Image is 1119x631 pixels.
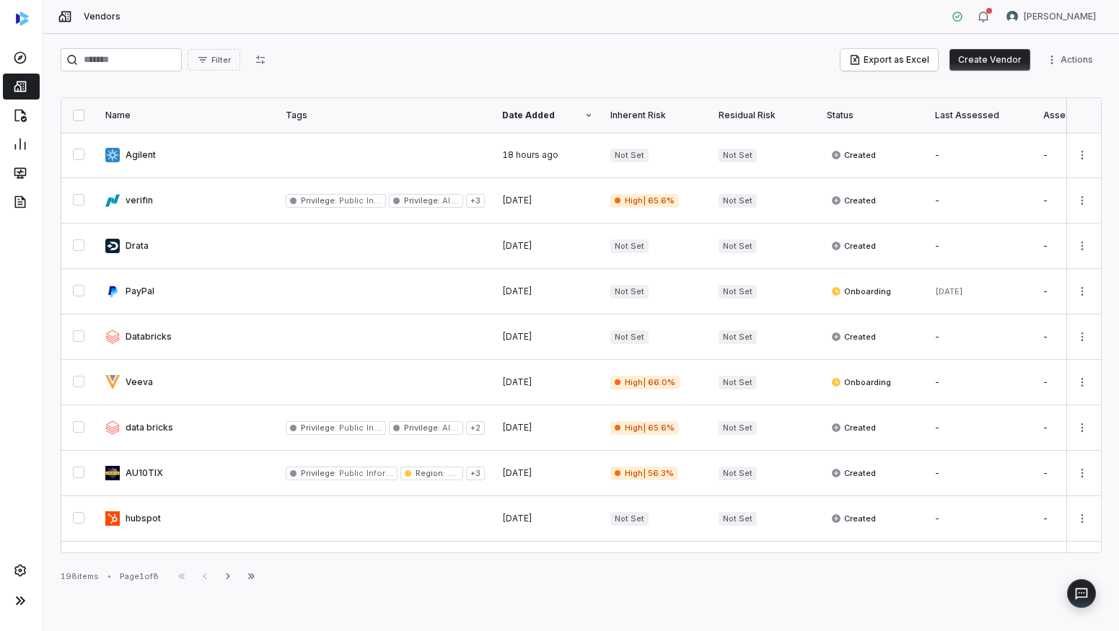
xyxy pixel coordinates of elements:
[1071,462,1094,484] button: More actions
[719,149,757,162] span: Not Set
[610,149,649,162] span: Not Set
[719,421,757,435] span: Not Set
[502,513,532,524] span: [DATE]
[841,49,938,71] button: Export as Excel
[466,467,485,480] span: + 3
[502,376,532,387] span: [DATE]
[610,512,649,526] span: Not Set
[301,423,337,433] span: Privilege :
[1071,235,1094,257] button: More actions
[120,571,159,582] div: Page 1 of 8
[1071,281,1094,302] button: More actions
[926,360,1035,405] td: -
[107,571,111,581] div: •
[610,110,701,121] div: Inherent Risk
[926,314,1035,360] td: -
[1042,49,1102,71] button: More actions
[502,467,532,478] span: [DATE]
[610,467,678,480] span: High | 56.3%
[1071,371,1094,393] button: More actions
[831,376,891,388] span: Onboarding
[286,110,485,121] div: Tags
[502,286,532,296] span: [DATE]
[337,423,412,433] span: Public Information
[719,512,757,526] span: Not Set
[337,468,412,478] span: Public Information
[610,194,679,208] span: High | 65.6%
[610,330,649,344] span: Not Set
[831,467,876,479] span: Created
[926,496,1035,542] td: -
[1071,326,1094,348] button: More actions
[1006,11,1018,22] img: Tom Jodoin avatar
[211,55,231,66] span: Filter
[827,110,918,121] div: Status
[1071,144,1094,166] button: More actions
[935,286,963,296] span: [DATE]
[337,195,412,206] span: Public Information
[926,224,1035,269] td: -
[610,239,649,253] span: Not Set
[610,421,679,435] span: High | 65.6%
[466,421,485,435] span: + 2
[16,12,29,26] img: Coverbase logo
[831,195,876,206] span: Created
[404,195,440,206] span: Privilege :
[719,110,809,121] div: Residual Risk
[1024,11,1096,22] span: [PERSON_NAME]
[831,149,876,161] span: Created
[445,468,469,478] span: APAC
[998,6,1105,27] button: Tom Jodoin avatar[PERSON_NAME]
[502,110,593,121] div: Date Added
[404,423,440,433] span: Privilege :
[105,110,268,121] div: Name
[610,285,649,299] span: Not Set
[926,451,1035,496] td: -
[831,240,876,252] span: Created
[719,467,757,480] span: Not Set
[502,195,532,206] span: [DATE]
[831,331,876,343] span: Created
[84,11,120,22] span: Vendors
[719,330,757,344] span: Not Set
[440,423,480,433] span: AI vendor
[502,331,532,342] span: [DATE]
[1071,508,1094,529] button: More actions
[831,286,891,297] span: Onboarding
[926,405,1035,451] td: -
[935,110,1026,121] div: Last Assessed
[416,468,445,478] span: Region :
[502,422,532,433] span: [DATE]
[949,49,1030,71] button: Create Vendor
[719,376,757,389] span: Not Set
[831,422,876,433] span: Created
[188,49,240,71] button: Filter
[926,178,1035,224] td: -
[719,239,757,253] span: Not Set
[61,571,99,582] div: 198 items
[466,194,485,208] span: + 3
[502,240,532,251] span: [DATE]
[719,285,757,299] span: Not Set
[926,133,1035,178] td: -
[1071,417,1094,438] button: More actions
[440,195,480,206] span: AI vendor
[719,194,757,208] span: Not Set
[1071,190,1094,211] button: More actions
[301,468,337,478] span: Privilege :
[610,376,680,389] span: High | 66.0%
[831,513,876,524] span: Created
[502,149,558,160] span: 18 hours ago
[301,195,337,206] span: Privilege :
